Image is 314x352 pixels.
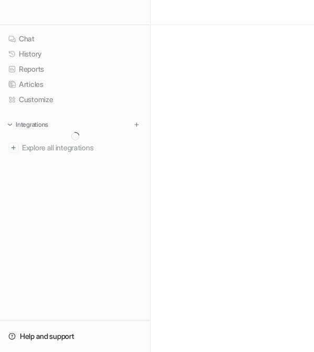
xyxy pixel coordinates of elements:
a: Chat [4,31,146,46]
p: Integrations [16,120,48,129]
button: Integrations [4,119,51,130]
a: Explore all integrations [4,140,146,155]
img: expand menu [6,121,14,128]
a: Reports [4,62,146,76]
a: History [4,47,146,61]
a: Help and support [4,329,146,344]
span: Explore all integrations [22,139,142,156]
img: menu_add.svg [133,121,140,128]
a: Customize [4,92,146,107]
img: explore all integrations [8,142,19,153]
a: Articles [4,77,146,92]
